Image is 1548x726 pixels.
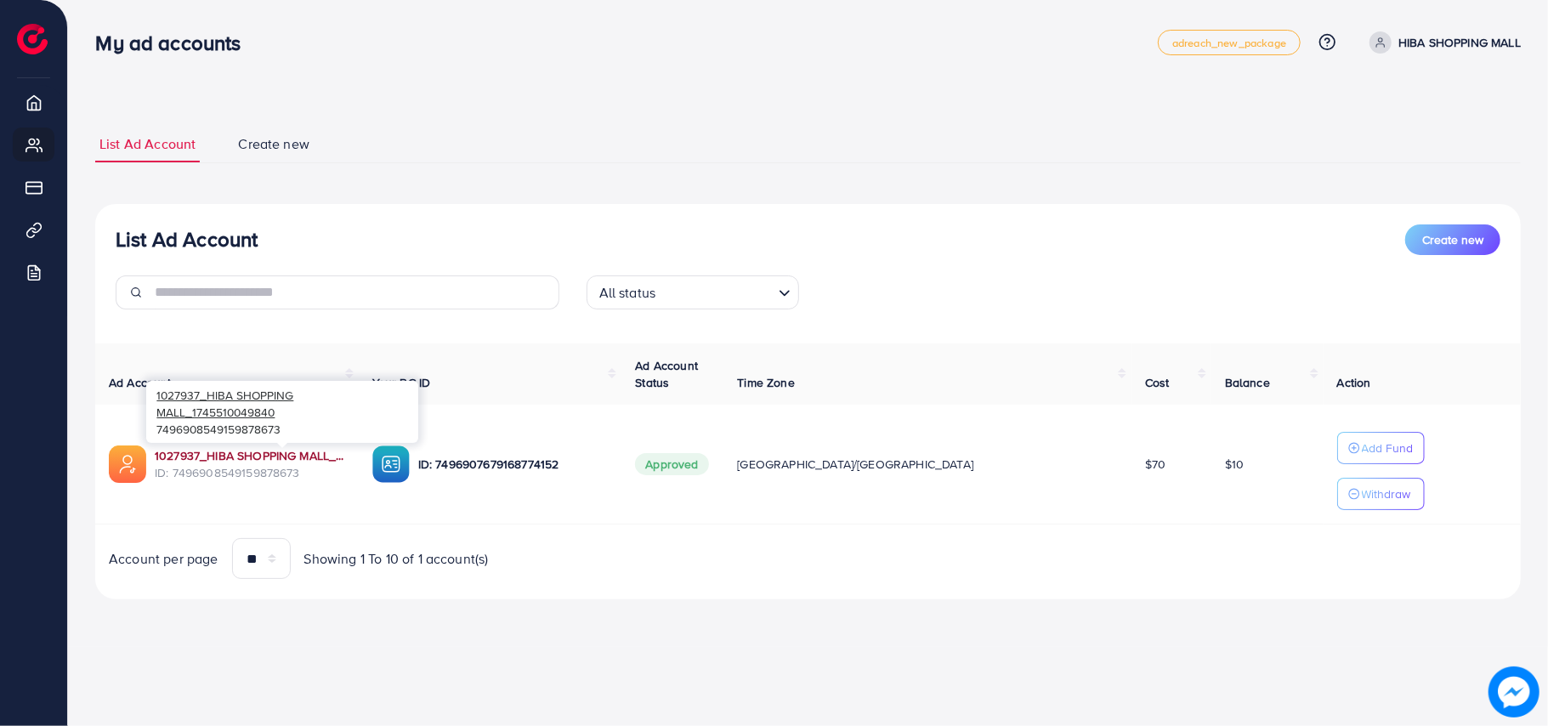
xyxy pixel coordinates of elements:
h3: List Ad Account [116,227,258,252]
div: Search for option [587,275,799,309]
p: Add Fund [1362,438,1414,458]
span: $70 [1145,456,1165,473]
div: 7496908549159878673 [146,381,418,442]
button: Add Fund [1337,432,1425,464]
span: All status [596,281,660,305]
span: Time Zone [737,374,794,391]
button: Create new [1405,224,1500,255]
span: Ad Account [109,374,172,391]
a: HIBA SHOPPING MALL [1363,31,1521,54]
span: $10 [1225,456,1244,473]
p: ID: 7496907679168774152 [418,454,609,474]
span: Create new [238,134,309,154]
span: Ad Account Status [635,357,698,391]
input: Search for option [661,277,771,305]
span: Account per page [109,549,218,569]
img: ic-ba-acc.ded83a64.svg [372,445,410,483]
span: Action [1337,374,1371,391]
a: 1027937_HIBA SHOPPING MALL_1745510049840 [155,447,345,464]
span: Balance [1225,374,1270,391]
span: ID: 7496908549159878673 [155,464,345,481]
span: 1027937_HIBA SHOPPING MALL_1745510049840 [156,387,293,420]
span: Showing 1 To 10 of 1 account(s) [304,549,489,569]
span: Create new [1422,231,1483,248]
p: Withdraw [1362,484,1411,504]
span: Approved [635,453,708,475]
img: ic-ads-acc.e4c84228.svg [109,445,146,483]
img: logo [17,24,48,54]
button: Withdraw [1337,478,1425,510]
span: adreach_new_package [1172,37,1286,48]
span: Your BC ID [372,374,431,391]
h3: My ad accounts [95,31,254,55]
a: adreach_new_package [1158,30,1301,55]
img: image [1489,667,1539,717]
span: [GEOGRAPHIC_DATA]/[GEOGRAPHIC_DATA] [737,456,973,473]
span: Cost [1145,374,1170,391]
span: List Ad Account [99,134,196,154]
p: HIBA SHOPPING MALL [1398,32,1521,53]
